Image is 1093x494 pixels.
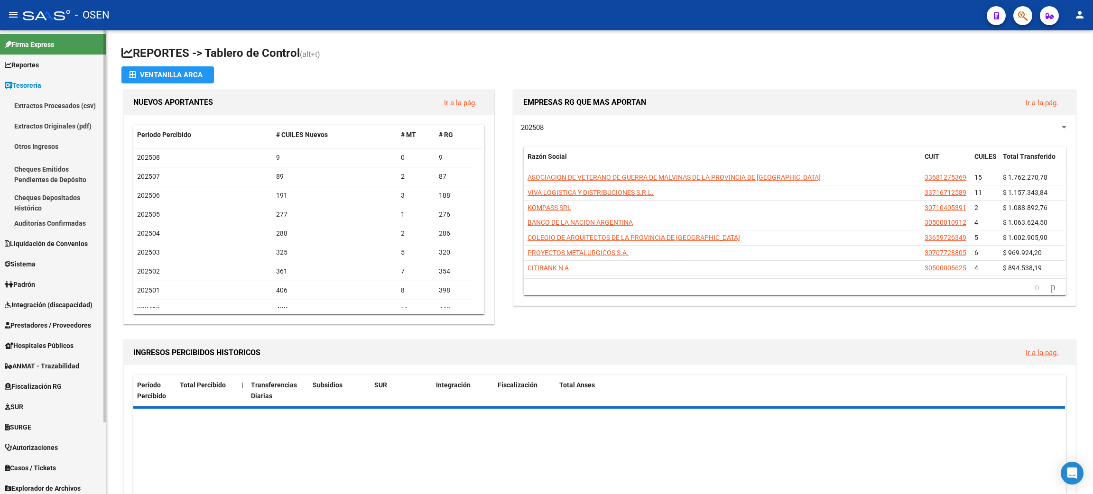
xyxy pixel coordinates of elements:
[1074,9,1085,20] mat-icon: person
[401,266,431,277] div: 7
[137,192,160,199] span: 202506
[137,229,160,237] span: 202504
[1018,94,1066,111] button: Ir a la pág.
[439,190,469,201] div: 188
[137,267,160,275] span: 202502
[401,209,431,220] div: 1
[129,66,206,83] div: Ventanilla ARCA
[272,125,397,145] datatable-header-cell: # CUILES Nuevos
[5,238,88,249] span: Liquidación de Convenios
[528,153,567,160] span: Razón Social
[974,264,978,272] span: 4
[436,94,484,111] button: Ir a la pág.
[5,402,23,412] span: SUR
[137,381,166,400] span: Período Percibido
[5,483,81,494] span: Explorador de Archivos
[523,98,646,107] span: EMPRESAS RG QUE MAS APORTAN
[1003,204,1047,211] span: $ 1.088.892,76
[5,463,56,473] span: Casos / Tickets
[5,340,74,351] span: Hospitales Públicos
[247,375,309,406] datatable-header-cell: Transferencias Diarias
[559,381,595,389] span: Total Anses
[401,247,431,258] div: 5
[137,173,160,180] span: 202507
[5,80,41,91] span: Tesorería
[401,131,416,138] span: # MT
[444,99,477,107] a: Ir a la pág.
[974,219,978,226] span: 4
[974,204,978,211] span: 2
[1018,344,1066,361] button: Ir a la pág.
[439,131,453,138] span: # RG
[1003,234,1047,241] span: $ 1.002.905,90
[439,209,469,220] div: 276
[401,304,431,315] div: 56
[1061,462,1084,485] div: Open Intercom Messenger
[439,247,469,258] div: 320
[5,381,62,392] span: Fiscalización RG
[137,248,160,256] span: 202503
[435,125,473,145] datatable-header-cell: # RG
[133,125,272,145] datatable-header-cell: Período Percibido
[925,234,966,241] span: 33659726349
[556,375,1054,406] datatable-header-cell: Total Anses
[974,189,982,196] span: 11
[439,171,469,182] div: 87
[5,300,93,310] span: Integración (discapacidad)
[974,153,997,160] span: CUILES
[974,234,978,241] span: 5
[528,189,654,196] span: VIVA LOGISTICA Y DISTRIBUCIONES S.R.L.
[276,171,393,182] div: 89
[528,204,571,211] span: KOMPASS SRL
[5,320,91,330] span: Prestadores / Proveedores
[137,131,191,138] span: Período Percibido
[276,266,393,277] div: 361
[1003,174,1047,181] span: $ 1.762.270,78
[133,348,260,357] span: INGRESOS PERCIBIDOS HISTORICOS
[5,259,36,269] span: Sistema
[528,264,569,272] span: CITIBANK N A
[276,247,393,258] div: 325
[5,279,35,290] span: Padrón
[1003,189,1047,196] span: $ 1.157.343,84
[971,146,999,178] datatable-header-cell: CUILES
[276,131,328,138] span: # CUILES Nuevos
[8,9,19,20] mat-icon: menu
[276,285,393,296] div: 406
[5,60,39,70] span: Reportes
[528,219,633,226] span: BANCO DE LA NACION ARGENTINA
[925,204,966,211] span: 30710405391
[5,39,54,50] span: Firma Express
[1047,282,1060,293] a: go to next page
[5,442,58,453] span: Autorizaciones
[528,249,629,256] span: PROYECTOS METALURGICOS S.A.
[925,264,966,272] span: 30500005625
[925,219,966,226] span: 30500010912
[401,152,431,163] div: 0
[401,171,431,182] div: 2
[309,375,371,406] datatable-header-cell: Subsidios
[5,422,31,432] span: SURGE
[925,189,966,196] span: 33716712589
[276,152,393,163] div: 9
[137,154,160,161] span: 202508
[176,375,238,406] datatable-header-cell: Total Percibido
[925,153,939,160] span: CUIT
[121,66,214,83] button: Ventanilla ARCA
[1030,282,1044,293] a: go to previous page
[397,125,435,145] datatable-header-cell: # MT
[528,174,821,181] span: ASOCIACION DE VETERANO DE GUERRA DE MALVINAS DE LA PROVINCIA DE [GEOGRAPHIC_DATA]
[1026,99,1058,107] a: Ir a la pág.
[1003,153,1056,160] span: Total Transferido
[121,46,1078,62] h1: REPORTES -> Tablero de Control
[925,249,966,256] span: 30707728805
[925,174,966,181] span: 33681275369
[974,174,982,181] span: 15
[300,50,320,59] span: (alt+t)
[276,209,393,220] div: 277
[251,381,297,400] span: Transferencias Diarias
[137,210,160,218] span: 202505
[5,361,79,371] span: ANMAT - Trazabilidad
[401,228,431,239] div: 2
[133,375,176,406] datatable-header-cell: Período Percibido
